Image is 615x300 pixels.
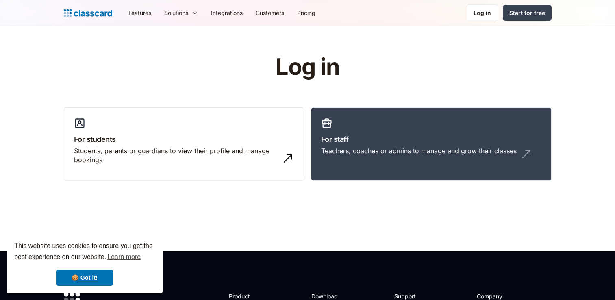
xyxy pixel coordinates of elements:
a: Start for free [503,5,552,21]
a: learn more about cookies [106,251,142,263]
a: dismiss cookie message [56,270,113,286]
div: cookieconsent [7,233,163,293]
a: Pricing [291,4,322,22]
div: Students, parents or guardians to view their profile and manage bookings [74,146,278,165]
a: Customers [249,4,291,22]
div: Start for free [509,9,545,17]
a: For staffTeachers, coaches or admins to manage and grow their classes [311,107,552,181]
div: Teachers, coaches or admins to manage and grow their classes [321,146,517,155]
div: Log in [474,9,491,17]
a: Features [122,4,158,22]
h1: Log in [178,54,437,80]
a: Integrations [204,4,249,22]
a: home [64,7,112,19]
h3: For students [74,134,294,145]
div: Solutions [158,4,204,22]
h3: For staff [321,134,541,145]
div: Solutions [164,9,188,17]
a: Log in [467,4,498,21]
span: This website uses cookies to ensure you get the best experience on our website. [14,241,155,263]
a: For studentsStudents, parents or guardians to view their profile and manage bookings [64,107,304,181]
